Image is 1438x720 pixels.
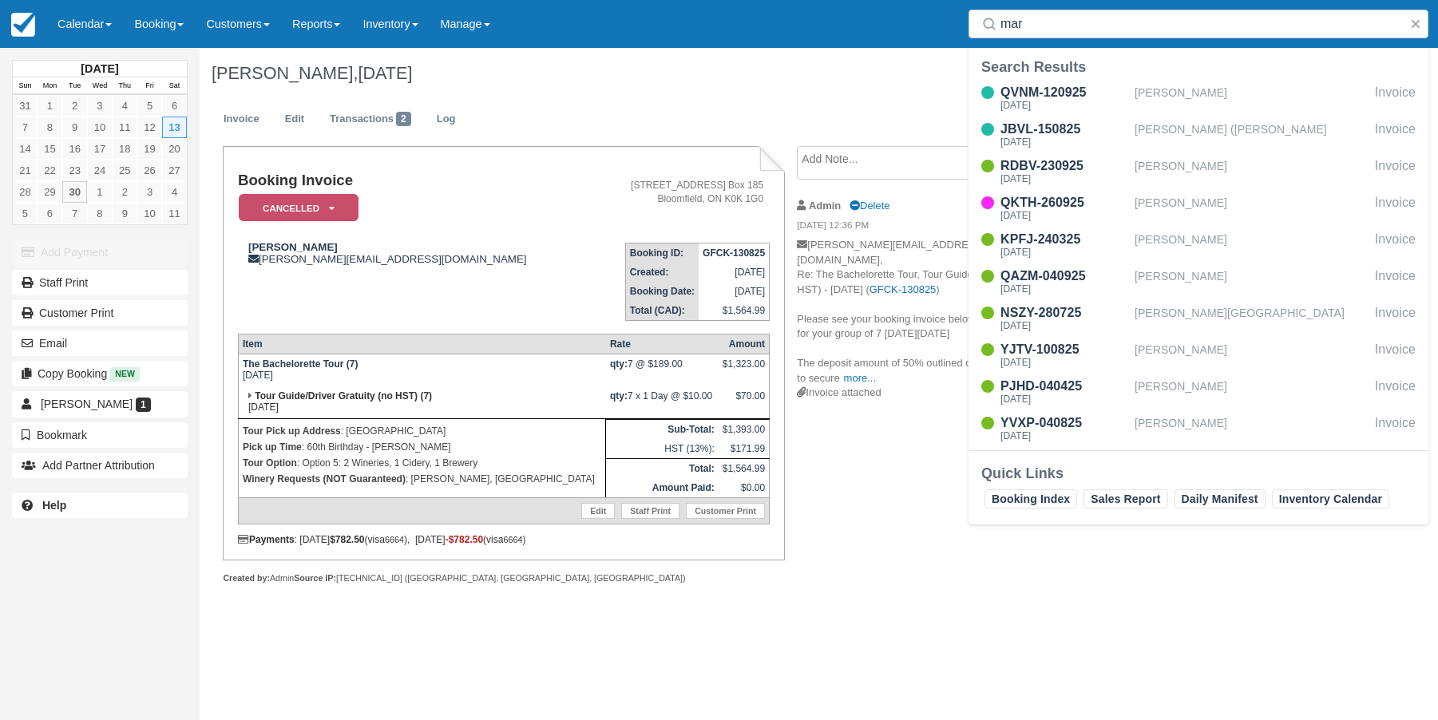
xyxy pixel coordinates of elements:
strong: [DATE] [81,62,118,75]
a: GFCK-130825 [870,283,937,295]
a: 3 [87,95,112,117]
div: Invoice [1375,193,1416,224]
a: JBVL-150825[DATE][PERSON_NAME] ([PERSON_NAME]Invoice [969,120,1428,150]
div: Quick Links [981,464,1416,483]
p: : [PERSON_NAME], [GEOGRAPHIC_DATA] [243,471,601,487]
a: 2 [62,95,87,117]
th: Sub-Total: [606,420,719,440]
a: QVNM-120925[DATE][PERSON_NAME]Invoice [969,83,1428,113]
a: 28 [13,181,38,203]
a: 3 [137,181,162,203]
div: Invoice [1375,156,1416,187]
h1: [PERSON_NAME], [212,64,1266,83]
strong: Created by: [223,573,270,583]
a: 17 [87,138,112,160]
span: New [110,367,140,381]
td: [DATE] [699,263,770,282]
a: 1 [87,181,112,203]
a: Edit [273,104,316,135]
a: Daily Manifest [1175,489,1266,508]
a: 14 [13,138,38,160]
div: [PERSON_NAME] [1135,83,1369,113]
div: [PERSON_NAME] [1135,193,1369,224]
a: Cancelled [238,193,353,223]
a: 2 [113,181,137,203]
a: Inventory Calendar [1272,489,1389,508]
a: 25 [113,160,137,181]
p: : Option 5: 2 Wineries, 1 Cidery, 1 Brewery [243,455,601,471]
th: Fri [137,77,162,95]
div: Invoice [1375,377,1416,407]
a: Sales Report [1083,489,1167,508]
div: [PERSON_NAME] [1135,377,1369,407]
div: [DATE] [1000,247,1128,257]
strong: Admin [809,200,841,212]
a: 1 [38,95,62,117]
input: Search ( / ) [1000,10,1403,38]
div: QKTH-260925 [1000,193,1128,212]
a: Staff Print [621,503,679,519]
strong: The Bachelorette Tour (7) [243,358,358,370]
a: 4 [113,95,137,117]
a: 4 [162,181,187,203]
a: 9 [62,117,87,138]
em: [DATE] 12:36 PM [797,219,1066,236]
th: Mon [38,77,62,95]
div: Invoice [1375,303,1416,334]
a: YJTV-100825[DATE][PERSON_NAME]Invoice [969,340,1428,370]
a: 7 [62,203,87,224]
a: [PERSON_NAME] 1 [12,391,188,417]
a: 8 [87,203,112,224]
strong: GFCK-130825 [703,247,765,259]
div: [DATE] [1000,431,1128,441]
th: Thu [113,77,137,95]
a: KPFJ-240325[DATE][PERSON_NAME]Invoice [969,230,1428,260]
a: 6 [162,95,187,117]
a: more... [844,372,876,384]
td: $0.00 [719,478,770,498]
div: RDBV-230925 [1000,156,1128,176]
div: [PERSON_NAME] [1135,156,1369,187]
div: : [DATE] (visa ), [DATE] (visa ) [238,534,770,545]
a: 23 [62,160,87,181]
a: 10 [87,117,112,138]
a: Booking Index [984,489,1077,508]
strong: Winery Requests (NOT Guaranteed) [243,473,406,485]
span: [DATE] [358,63,412,83]
a: 22 [38,160,62,181]
div: Invoice [1375,120,1416,150]
button: Bookmark [12,422,188,448]
div: Invoice attached [797,386,1066,401]
div: NSZY-280725 [1000,303,1128,322]
a: Staff Print [12,270,188,295]
td: 7 @ $189.00 [606,354,719,387]
a: 12 [137,117,162,138]
th: Amount Paid: [606,478,719,498]
small: 6664 [503,535,522,544]
strong: Tour Option [243,457,297,469]
strong: Tour Pick up Address [243,425,341,437]
a: Delete [850,200,889,212]
a: 5 [13,203,38,224]
a: NSZY-280725[DATE][PERSON_NAME][GEOGRAPHIC_DATA]Invoice [969,303,1428,334]
td: HST (13%): [606,439,719,459]
div: YVXP-040825 [1000,413,1128,433]
strong: Tour Guide/Driver Gratuity (no HST) (7) [255,390,432,402]
a: PJHD-040425[DATE][PERSON_NAME]Invoice [969,377,1428,407]
a: Invoice [212,104,271,135]
div: [PERSON_NAME][GEOGRAPHIC_DATA] [1135,303,1369,334]
div: $1,323.00 [723,358,765,382]
a: 13 [162,117,187,138]
div: QVNM-120925 [1000,83,1128,102]
div: [PERSON_NAME][EMAIL_ADDRESS][DOMAIN_NAME] [238,241,592,265]
div: Invoice [1375,340,1416,370]
div: [PERSON_NAME] [1135,340,1369,370]
div: Invoice [1375,413,1416,444]
a: 19 [137,138,162,160]
a: 11 [113,117,137,138]
a: QAZM-040925[DATE][PERSON_NAME]Invoice [969,267,1428,297]
a: 5 [137,95,162,117]
a: 6 [38,203,62,224]
div: [PERSON_NAME] [1135,267,1369,297]
a: 27 [162,160,187,181]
